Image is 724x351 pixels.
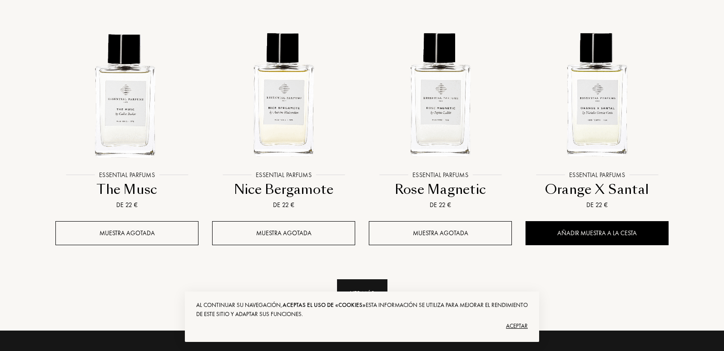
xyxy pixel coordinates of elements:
[212,14,355,221] a: Nice Bergamote Essential ParfumsEssential ParfumsNice BergamoteDe 22 €
[55,14,198,221] a: The Musc Essential ParfumsEssential ParfumsThe MuscDe 22 €
[59,200,195,210] div: De 22 €
[526,221,669,245] div: Añadir muestra a la cesta
[370,24,511,165] img: Rose Magnetic Essential Parfums
[56,24,198,165] img: The Musc Essential Parfums
[216,200,352,210] div: De 22 €
[529,200,665,210] div: De 22 €
[526,24,668,165] img: Orange X Santal Essential Parfums
[337,279,387,308] div: Ver más
[196,301,528,319] div: Al continuar su navegación, Esta información se utiliza para mejorar el rendimiento de este sitio...
[55,221,198,245] div: Muestra agotada
[369,14,512,221] a: Rose Magnetic Essential ParfumsEssential ParfumsRose MagneticDe 22 €
[196,319,528,333] div: Aceptar
[213,24,354,165] img: Nice Bergamote Essential Parfums
[526,14,669,221] a: Orange X Santal Essential ParfumsEssential ParfumsOrange X SantalDe 22 €
[212,221,355,245] div: Muestra agotada
[372,200,508,210] div: De 22 €
[283,301,366,309] span: aceptas el uso de «cookies»
[369,221,512,245] div: Muestra agotada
